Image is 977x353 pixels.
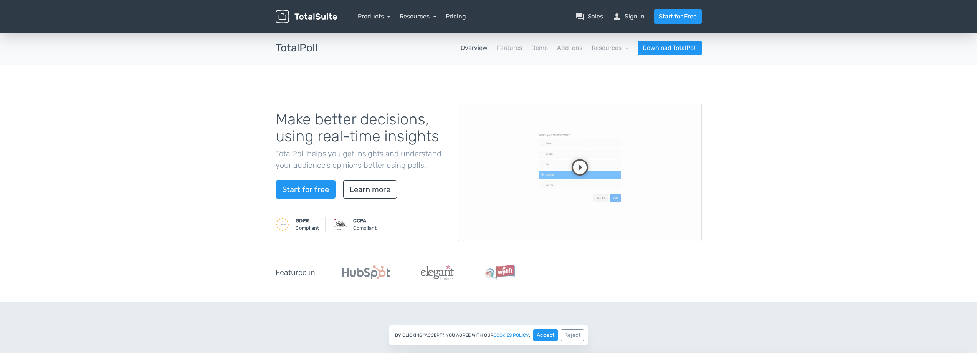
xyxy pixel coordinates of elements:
img: WPLift [485,265,515,280]
a: Features [497,43,522,53]
a: cookies policy [493,333,529,338]
a: Add-ons [557,43,582,53]
a: question_answerSales [575,12,603,21]
span: person [612,12,622,21]
h3: TotalPoll [276,42,318,54]
a: Learn more [343,180,397,199]
a: Pricing [446,12,466,21]
div: By clicking "Accept", you agree with our . [389,325,588,345]
strong: GDPR [296,218,309,224]
img: CCPA [333,217,347,231]
a: Download TotalPoll [638,41,702,55]
img: Hubspot [342,265,390,279]
img: ElegantThemes [421,265,454,280]
strong: CCPA [353,218,366,224]
a: Resources [400,13,436,20]
a: Products [358,13,391,20]
img: GDPR [276,217,289,231]
button: Accept [533,329,558,341]
a: Overview [461,43,488,53]
a: Start for free [276,180,336,199]
a: Start for Free [654,9,702,24]
a: personSign in [612,12,645,21]
h1: Make better decisions, using real-time insights [276,111,446,145]
p: TotalPoll helps you get insights and understand your audience's opinions better using polls. [276,148,446,171]
img: TotalSuite for WordPress [276,10,337,23]
small: Compliant [296,217,319,232]
a: Resources [592,44,628,51]
small: Compliant [353,217,377,232]
button: Reject [561,329,584,341]
h5: Featured in [276,268,315,277]
a: Demo [531,43,548,53]
span: question_answer [575,12,585,21]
